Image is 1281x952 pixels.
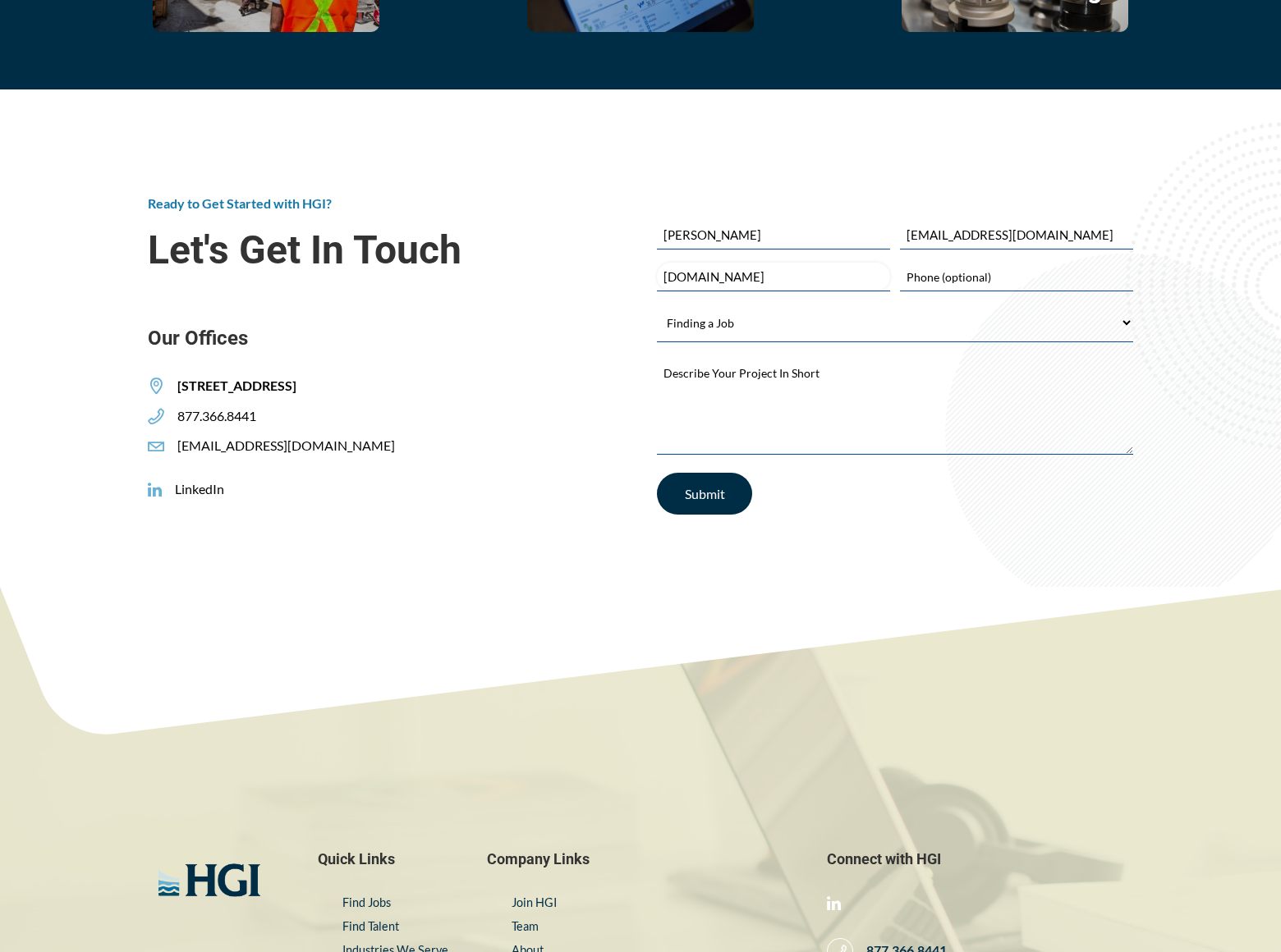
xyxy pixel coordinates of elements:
input: Email [900,221,1133,249]
span: [STREET_ADDRESS] [164,378,296,395]
input: Submit [657,473,752,515]
a: [EMAIL_ADDRESS][DOMAIN_NAME] [148,437,395,455]
input: Company (optional) [657,263,890,291]
a: Team [512,919,539,933]
span: Connect with HGI [827,849,1133,868]
span: [EMAIL_ADDRESS][DOMAIN_NAME] [164,437,395,455]
a: Find Jobs [342,895,391,909]
a: 877.366.8441 [148,408,256,425]
span: Ready to Get Started with HGI? [148,195,332,211]
a: Join HGI [512,895,557,909]
span: Let's Get In Touch [148,227,624,272]
input: Name [657,221,890,249]
span: Our Offices [148,326,624,351]
span: Quick Links [318,849,455,868]
span: LinkedIn [162,481,224,498]
a: LinkedIn [148,481,224,498]
span: 877.366.8441 [164,408,256,425]
a: Find Talent [342,919,399,933]
input: Phone (optional) [900,263,1133,291]
span: Company Links [487,849,793,868]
